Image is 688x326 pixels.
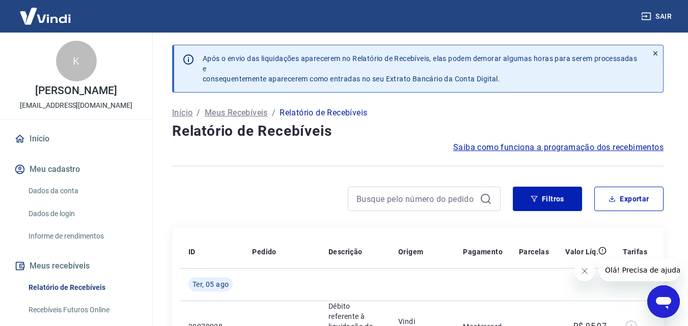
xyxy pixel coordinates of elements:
p: Valor Líq. [565,247,598,257]
p: ID [188,247,196,257]
a: Dados de login [24,203,140,224]
a: Relatório de Recebíveis [24,277,140,298]
p: Parcelas [519,247,549,257]
a: Dados da conta [24,181,140,201]
p: Tarifas [623,247,647,257]
p: Pedido [252,247,276,257]
input: Busque pelo número do pedido [356,191,476,206]
a: Meus Recebíveis [205,107,268,119]
iframe: Botão para abrir a janela de mensagens [647,285,680,318]
a: Início [12,128,140,150]
a: Início [172,107,192,119]
img: Vindi [12,1,78,32]
p: Pagamento [463,247,503,257]
p: / [197,107,200,119]
iframe: Mensagem da empresa [599,259,680,281]
h4: Relatório de Recebíveis [172,121,664,141]
p: Relatório de Recebíveis [280,107,367,119]
span: Ter, 05 ago [192,279,229,289]
p: [PERSON_NAME] [35,85,117,96]
p: [EMAIL_ADDRESS][DOMAIN_NAME] [20,100,132,111]
div: K [56,41,97,81]
iframe: Fechar mensagem [574,261,595,281]
button: Sair [639,7,676,26]
button: Meu cadastro [12,158,140,181]
a: Saiba como funciona a programação dos recebimentos [453,141,664,154]
p: / [272,107,276,119]
p: Descrição [328,247,363,257]
p: Origem [398,247,423,257]
button: Exportar [594,187,664,211]
button: Filtros [513,187,582,211]
a: Recebíveis Futuros Online [24,300,140,320]
a: Informe de rendimentos [24,226,140,247]
span: Olá! Precisa de ajuda? [6,7,86,15]
button: Meus recebíveis [12,255,140,277]
p: Após o envio das liquidações aparecerem no Relatório de Recebíveis, elas podem demorar algumas ho... [203,53,640,84]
